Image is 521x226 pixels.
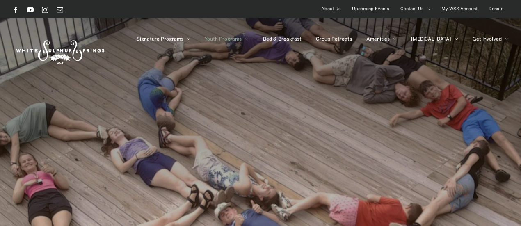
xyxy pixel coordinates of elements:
[489,3,503,15] span: Donate
[27,7,34,13] a: YouTube
[400,3,424,15] span: Contact Us
[352,3,389,15] span: Upcoming Events
[473,18,509,59] a: Get Involved
[366,37,390,41] span: Amenities
[12,7,19,13] a: Facebook
[316,18,352,59] a: Group Retreats
[42,7,48,13] a: Instagram
[316,37,352,41] span: Group Retreats
[137,18,190,59] a: Signature Programs
[473,37,502,41] span: Get Involved
[366,18,397,59] a: Amenities
[411,18,458,59] a: [MEDICAL_DATA]
[12,31,107,70] img: White Sulphur Springs Logo
[137,37,183,41] span: Signature Programs
[263,18,302,59] a: Bed & Breakfast
[57,7,63,13] a: Email
[441,3,478,15] span: My WSS Account
[263,37,302,41] span: Bed & Breakfast
[205,37,242,41] span: Youth Programs
[411,37,451,41] span: [MEDICAL_DATA]
[137,18,509,59] nav: Main Menu
[321,3,341,15] span: About Us
[205,18,249,59] a: Youth Programs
